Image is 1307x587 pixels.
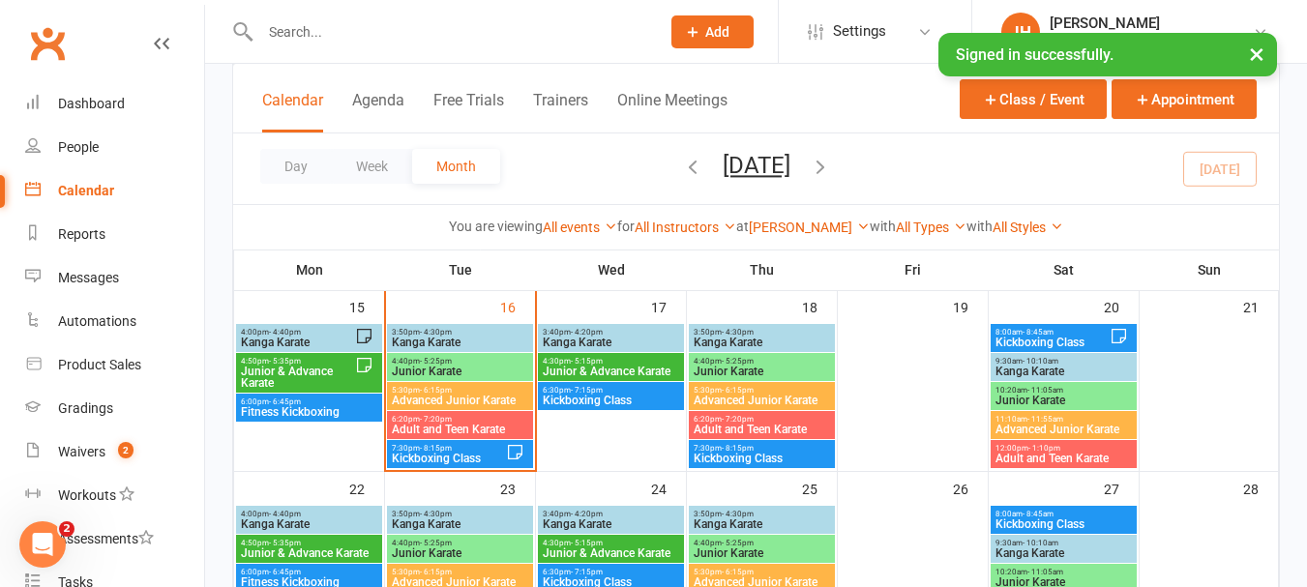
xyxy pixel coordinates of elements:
span: - 5:25pm [420,539,452,547]
span: 4:50pm [240,539,378,547]
span: 9:30am [995,357,1133,366]
button: Add [671,15,754,48]
span: Kickboxing Class [391,453,506,464]
span: - 8:15pm [722,444,754,453]
span: 5:30pm [693,386,831,395]
span: - 11:05am [1027,386,1063,395]
button: Class / Event [960,79,1107,119]
span: 4:40pm [693,539,831,547]
th: Fri [838,249,989,290]
span: - 7:15pm [571,568,603,576]
span: Kanga Karate [693,518,831,530]
span: - 11:05am [1027,568,1063,576]
span: Settings [833,10,886,53]
strong: at [736,219,749,234]
span: - 4:30pm [420,328,452,337]
th: Wed [536,249,687,290]
span: 6:30pm [542,568,680,576]
span: - 5:35pm [269,539,301,547]
span: Kanga Karate [542,518,680,530]
span: Fitness Kickboxing [240,406,378,418]
span: Kanga Karate [240,337,355,348]
div: 25 [802,472,837,504]
span: 5:30pm [391,568,529,576]
input: Search... [254,18,646,45]
div: Dashboard [58,96,125,111]
span: 5:30pm [391,386,529,395]
div: Waivers [58,444,105,459]
strong: with [966,219,993,234]
span: 11:10am [995,415,1133,424]
div: Workouts [58,487,116,503]
strong: You are viewing [449,219,543,234]
span: - 5:25pm [722,357,754,366]
div: Gradings [58,400,113,416]
span: Adult and Teen Karate [693,424,831,435]
span: 4:40pm [693,357,831,366]
th: Sat [989,249,1140,290]
span: - 7:20pm [420,415,452,424]
a: Workouts [25,474,204,517]
span: 10:20am [995,568,1133,576]
span: - 4:40pm [269,510,301,518]
a: Gradings [25,387,204,430]
span: - 4:40pm [269,328,301,337]
span: Add [705,24,729,40]
div: 15 [349,290,384,322]
span: 6:00pm [240,397,378,406]
div: Assessments [58,531,154,546]
span: Kanga Karate [391,518,529,530]
a: Calendar [25,169,204,213]
span: 4:40pm [391,357,529,366]
span: - 4:30pm [722,328,754,337]
span: 4:30pm [542,539,680,547]
a: Product Sales [25,343,204,387]
button: Trainers [533,91,588,132]
span: 4:40pm [391,539,529,547]
span: Junior Karate [693,366,831,377]
a: All events [543,220,617,235]
span: Kanga Karate [240,518,378,530]
span: Junior & Advance Karate [542,547,680,559]
span: 4:00pm [240,510,378,518]
div: 23 [500,472,535,504]
span: 5:30pm [693,568,831,576]
button: Appointment [1112,79,1257,119]
span: 7:30pm [391,444,506,453]
button: Week [332,149,412,184]
div: 27 [1104,472,1139,504]
a: Automations [25,300,204,343]
span: - 6:15pm [420,386,452,395]
span: Signed in successfully. [956,45,1114,64]
button: Agenda [352,91,404,132]
span: - 10:10am [1023,357,1058,366]
div: JH [1001,13,1040,51]
span: - 7:15pm [571,386,603,395]
span: Kanga Karate [995,366,1133,377]
a: [PERSON_NAME] [749,220,870,235]
span: Junior & Advance Karate [240,547,378,559]
span: Adult and Teen Karate [391,424,529,435]
a: Messages [25,256,204,300]
span: - 5:15pm [571,357,603,366]
th: Tue [385,249,536,290]
span: 3:50pm [391,510,529,518]
span: - 7:20pm [722,415,754,424]
div: 22 [349,472,384,504]
a: Assessments [25,517,204,561]
th: Thu [687,249,838,290]
span: 6:20pm [693,415,831,424]
button: Online Meetings [617,91,728,132]
span: - 6:45pm [269,397,301,406]
span: - 4:30pm [722,510,754,518]
th: Sun [1140,249,1279,290]
span: 2 [59,521,74,537]
a: Clubworx [23,19,72,68]
span: Kanga Karate [391,337,529,348]
span: 9:30am [995,539,1133,547]
span: - 5:25pm [722,539,754,547]
th: Mon [234,249,385,290]
span: - 8:15pm [420,444,452,453]
span: 6:20pm [391,415,529,424]
span: 3:50pm [391,328,529,337]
